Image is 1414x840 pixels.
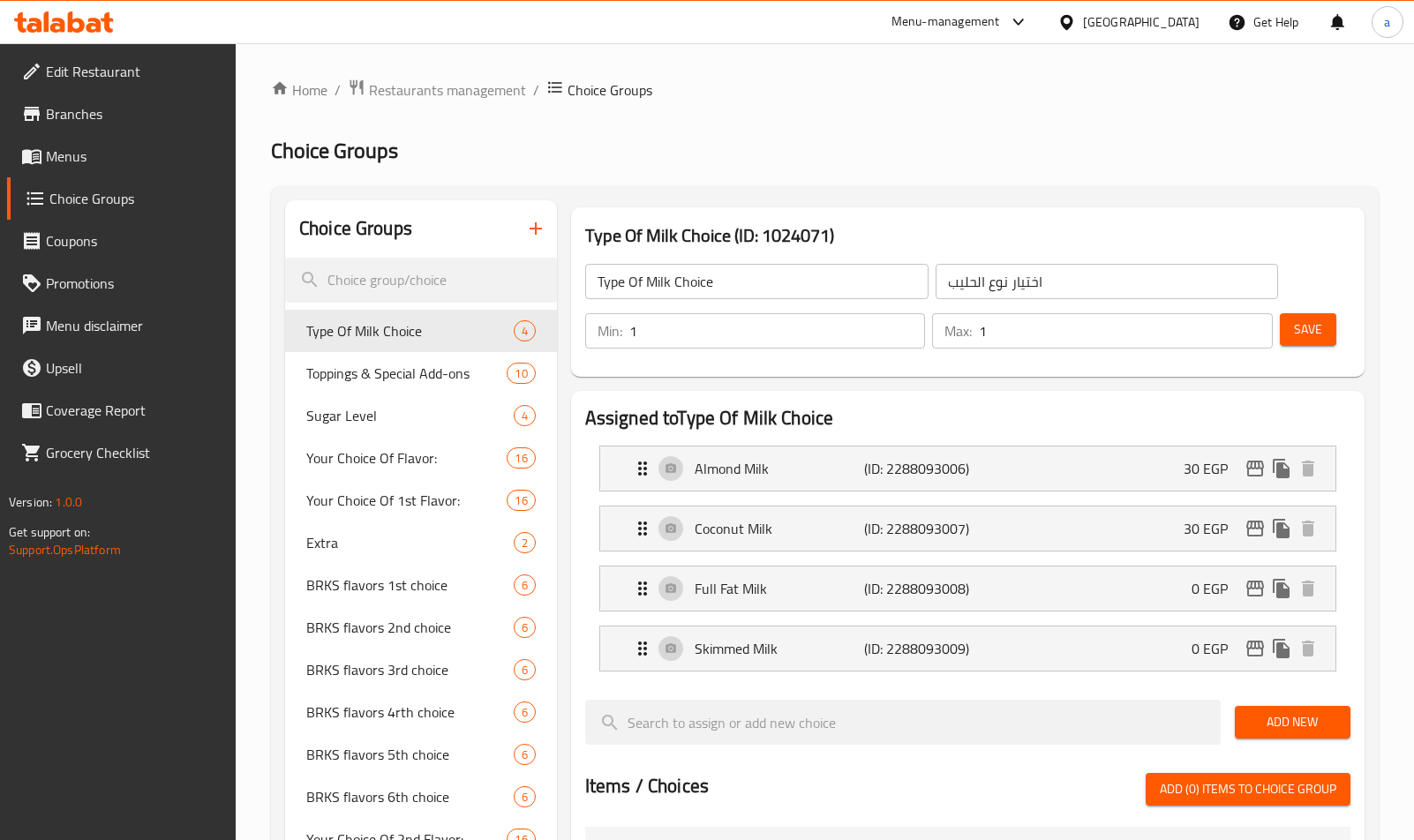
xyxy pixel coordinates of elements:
[1192,638,1242,659] p: 0 EGP
[335,79,341,101] li: /
[285,649,557,691] div: BRKS flavors 3rd choice6
[306,363,507,384] span: Toppings & Special Add-ons
[46,273,222,294] span: Promotions
[7,220,237,262] a: Coupons
[285,691,557,733] div: BRKS flavors 4rth choice6
[1295,515,1321,542] button: delete
[515,323,535,340] span: 4
[508,450,534,467] span: 16
[1192,578,1242,599] p: 0 EGP
[508,492,534,509] span: 16
[7,177,237,220] a: Choice Groups
[515,577,535,594] span: 6
[515,662,535,679] span: 6
[369,79,526,101] span: Restaurants management
[9,491,52,514] span: Version:
[285,733,557,776] div: BRKS flavors 5th choice6
[285,352,557,394] div: Toppings & Special Add-ons10
[1295,635,1321,662] button: delete
[507,363,535,384] div: Choices
[46,400,222,421] span: Coverage Report
[585,619,1350,679] li: Expand
[46,442,222,463] span: Grocery Checklist
[306,320,514,341] span: Type Of Milk Choice
[285,437,557,479] div: Your Choice Of Flavor:16
[514,701,536,723] div: Choices
[944,320,972,341] p: Max:
[515,408,535,424] span: 4
[1295,455,1321,482] button: delete
[1184,458,1242,479] p: 30 EGP
[7,50,237,93] a: Edit Restaurant
[1184,518,1242,539] p: 30 EGP
[46,61,222,82] span: Edit Restaurant
[55,491,82,514] span: 1.0.0
[585,439,1350,499] li: Expand
[600,446,1335,491] div: Expand
[7,304,237,347] a: Menu disclaimer
[864,638,977,659] p: (ID: 2288093009)
[299,215,412,242] h2: Choice Groups
[1083,12,1200,32] div: [GEOGRAPHIC_DATA]
[1235,706,1350,739] button: Add New
[585,499,1350,559] li: Expand
[695,458,864,479] p: Almond Milk
[514,320,536,341] div: Choices
[306,701,514,723] span: BRKS flavors 4rth choice
[568,79,652,101] span: Choice Groups
[7,389,237,431] a: Coverage Report
[306,744,514,765] span: BRKS flavors 5th choice
[285,564,557,606] div: BRKS flavors 1st choice6
[1280,313,1336,346] button: Save
[1242,455,1268,482] button: edit
[600,566,1335,611] div: Expand
[1242,575,1268,602] button: edit
[46,103,222,124] span: Branches
[585,221,1350,250] h3: Type Of Milk Choice (ID: 1024071)
[507,447,535,469] div: Choices
[285,776,557,818] div: BRKS flavors 6th choice6
[695,638,864,659] p: Skimmed Milk
[306,490,507,511] span: Your Choice Of 1st Flavor:
[508,365,534,382] span: 10
[348,79,526,101] a: Restaurants management
[1268,575,1295,602] button: duplicate
[9,521,90,544] span: Get support on:
[695,518,864,539] p: Coconut Milk
[585,700,1221,745] input: search
[1268,635,1295,662] button: duplicate
[514,617,536,638] div: Choices
[1384,12,1390,32] span: a
[7,431,237,474] a: Grocery Checklist
[285,258,557,303] input: search
[306,532,514,553] span: Extra
[514,786,536,807] div: Choices
[1294,319,1322,341] span: Save
[285,394,557,437] div: Sugar Level4
[7,93,237,135] a: Branches
[306,786,514,807] span: BRKS flavors 6th choice
[1268,455,1295,482] button: duplicate
[864,578,977,599] p: (ID: 2288093008)
[585,773,709,799] h2: Items / Choices
[7,135,237,177] a: Menus
[7,347,237,389] a: Upsell
[585,405,1350,431] h2: Assigned to Type Of Milk Choice
[514,744,536,765] div: Choices
[1268,515,1295,542] button: duplicate
[1146,773,1350,806] button: Add (0) items to choice group
[1249,711,1336,733] span: Add New
[7,262,237,304] a: Promotions
[533,79,539,101] li: /
[515,789,535,806] span: 6
[1242,635,1268,662] button: edit
[46,230,222,251] span: Coupons
[695,578,864,599] p: Full Fat Milk
[1242,515,1268,542] button: edit
[598,320,622,341] p: Min:
[285,479,557,521] div: Your Choice Of 1st Flavor:16
[285,521,557,564] div: Extra2
[515,535,535,551] span: 2
[46,146,222,167] span: Menus
[864,518,977,539] p: (ID: 2288093007)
